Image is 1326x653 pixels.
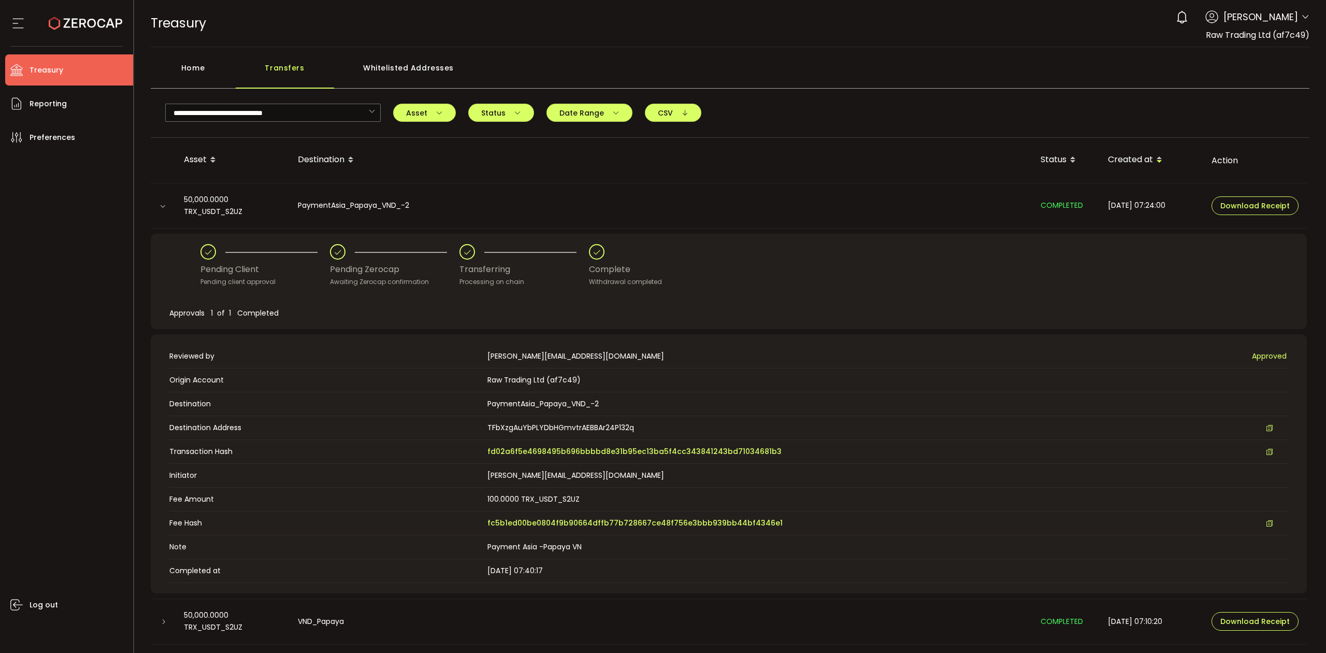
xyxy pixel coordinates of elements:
[468,104,534,122] button: Status
[236,58,334,89] div: Transfers
[487,518,783,529] span: fc5b1ed00be0804f9b90664dffb77b728667ce48f756e3bbb939bb44bf4346e1
[290,616,1032,628] div: VND_Papaya
[30,130,75,145] span: Preferences
[1212,196,1299,215] button: Download Receipt
[290,151,1032,169] div: Destination
[30,598,58,613] span: Log out
[200,260,330,279] div: Pending Client
[334,58,483,89] div: Whitelisted Addresses
[30,63,63,78] span: Treasury
[1032,151,1100,169] div: Status
[169,494,483,505] span: Fee Amount
[169,446,483,457] span: Transaction Hash
[487,399,599,409] span: PaymentAsia_Papaya_VND_-2
[487,351,664,362] span: [PERSON_NAME][EMAIL_ADDRESS][DOMAIN_NAME]
[176,194,290,218] div: 50,000.0000 TRX_USDT_S2UZ
[393,104,456,122] button: Asset
[1274,603,1326,653] iframe: Chat Widget
[169,351,483,362] span: Reviewed by
[169,375,483,386] span: Origin Account
[487,422,634,433] span: TFbXzgAuYbPLYDbHGmvtrAEBBAr24P132q
[487,446,782,457] span: fd02a6f5e4698495b696bbbbd8e31b95ec13ba5f4cc343841243bd71034681b3
[30,96,67,111] span: Reporting
[1041,200,1083,210] span: COMPLETED
[1220,202,1290,209] span: Download Receipt
[459,277,589,287] div: Processing on chain
[200,277,330,287] div: Pending client approval
[151,14,206,32] span: Treasury
[1100,200,1203,211] div: [DATE] 07:24:00
[546,104,632,122] button: Date Range
[169,565,483,576] span: Completed at
[290,200,1032,211] div: PaymentAsia_Papaya_VND_-2
[658,109,688,117] span: CSV
[176,151,290,169] div: Asset
[176,609,290,633] div: 50,000.0000 TRX_USDT_S2UZ
[481,109,521,117] span: Status
[1203,154,1307,166] div: Action
[330,277,459,287] div: Awaiting Zerocap confirmation
[589,260,662,279] div: Complete
[487,542,582,552] span: Payment Asia -Papaya VN
[459,260,589,279] div: Transferring
[169,399,483,409] span: Destination
[169,308,279,318] span: Approvals 1 of 1 Completed
[1212,612,1299,631] button: Download Receipt
[1100,151,1203,169] div: Created at
[589,277,662,287] div: Withdrawal completed
[645,104,701,122] button: CSV
[169,542,483,552] span: Note
[1223,10,1298,24] span: [PERSON_NAME]
[1252,351,1287,362] span: Approved
[1100,616,1203,628] div: [DATE] 07:10:20
[559,109,619,117] span: Date Range
[406,109,443,117] span: Asset
[487,470,664,480] span: [PERSON_NAME][EMAIL_ADDRESS][DOMAIN_NAME]
[487,494,580,504] span: 100.0000 TRX_USDT_S2UZ
[169,518,483,529] span: Fee Hash
[1220,618,1290,625] span: Download Receipt
[169,470,483,481] span: Initiator
[169,422,483,433] span: Destination Address
[487,565,543,576] span: [DATE] 07:40:17
[1041,616,1083,627] span: COMPLETED
[487,375,581,385] span: Raw Trading Ltd (af7c49)
[330,260,459,279] div: Pending Zerocap
[1206,29,1309,41] span: Raw Trading Ltd (af7c49)
[151,58,236,89] div: Home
